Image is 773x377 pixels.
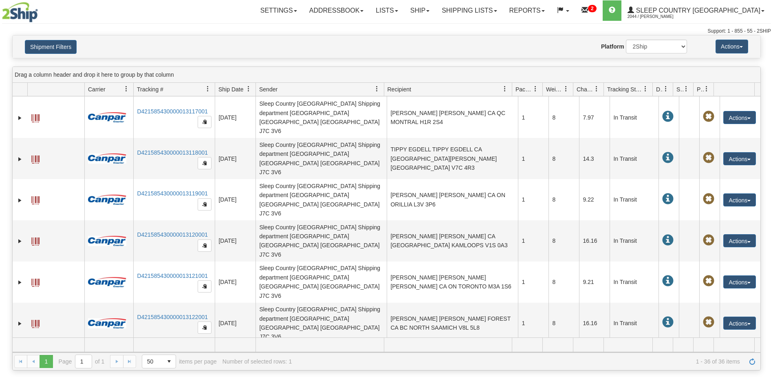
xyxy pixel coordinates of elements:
[198,116,211,128] button: Copy to clipboard
[255,262,387,303] td: Sleep Country [GEOGRAPHIC_DATA] Shipping department [GEOGRAPHIC_DATA] [GEOGRAPHIC_DATA] [GEOGRAPH...
[88,195,126,205] img: 14 - Canpar
[703,275,714,287] span: Pickup Not Assigned
[656,85,663,93] span: Delivery Status
[548,220,579,262] td: 8
[579,262,610,303] td: 9.21
[259,85,277,93] span: Sender
[703,317,714,328] span: Pickup Not Assigned
[548,97,579,138] td: 8
[75,355,92,368] input: Page 1
[503,0,551,21] a: Reports
[198,322,211,334] button: Copy to clipboard
[518,262,548,303] td: 1
[59,355,105,368] span: Page of 1
[255,179,387,220] td: Sleep Country [GEOGRAPHIC_DATA] Shipping department [GEOGRAPHIC_DATA] [GEOGRAPHIC_DATA] [GEOGRAPH...
[590,82,603,96] a: Charge filter column settings
[662,193,674,205] span: In Transit
[218,85,243,93] span: Ship Date
[31,193,40,206] a: Label
[387,220,518,262] td: [PERSON_NAME] [PERSON_NAME] CA [GEOGRAPHIC_DATA] KAMLOOPS V1S 0A3
[31,275,40,288] a: Label
[579,138,610,179] td: 14.3
[370,82,384,96] a: Sender filter column settings
[370,0,404,21] a: Lists
[215,220,255,262] td: [DATE]
[142,355,217,368] span: items per page
[723,317,756,330] button: Actions
[579,303,610,344] td: 16.16
[88,277,126,287] img: 14 - Canpar
[703,235,714,246] span: Pickup Not Assigned
[137,85,163,93] span: Tracking #
[387,179,518,220] td: [PERSON_NAME] [PERSON_NAME] CA ON ORILLIA L3V 3P6
[662,152,674,164] span: In Transit
[31,316,40,329] a: Label
[388,85,411,93] span: Recipient
[215,97,255,138] td: [DATE]
[607,85,643,93] span: Tracking Status
[198,198,211,211] button: Copy to clipboard
[198,280,211,293] button: Copy to clipboard
[518,220,548,262] td: 1
[387,262,518,303] td: [PERSON_NAME] [PERSON_NAME] [PERSON_NAME] CA ON TORONTO M3A 1S6
[634,7,760,14] span: Sleep Country [GEOGRAPHIC_DATA]
[518,303,548,344] td: 1
[559,82,573,96] a: Weight filter column settings
[215,138,255,179] td: [DATE]
[548,138,579,179] td: 8
[579,97,610,138] td: 7.97
[88,112,126,122] img: 14 - Canpar
[222,358,292,365] div: Number of selected rows: 1
[498,82,512,96] a: Recipient filter column settings
[255,220,387,262] td: Sleep Country [GEOGRAPHIC_DATA] Shipping department [GEOGRAPHIC_DATA] [GEOGRAPHIC_DATA] [GEOGRAPH...
[703,193,714,205] span: Pickup Not Assigned
[16,155,24,163] a: Expand
[387,97,518,138] td: [PERSON_NAME] [PERSON_NAME] CA QC MONTRAL H1R 2S4
[31,234,40,247] a: Label
[518,138,548,179] td: 1
[577,85,594,93] span: Charge
[88,318,126,328] img: 14 - Canpar
[746,355,759,368] a: Refresh
[601,42,624,51] label: Platform
[16,237,24,245] a: Expand
[610,262,658,303] td: In Transit
[515,85,533,93] span: Packages
[723,152,756,165] button: Actions
[659,82,673,96] a: Delivery Status filter column settings
[2,28,771,35] div: Support: 1 - 855 - 55 - 2SHIP
[254,0,303,21] a: Settings
[610,138,658,179] td: In Transit
[662,235,674,246] span: In Transit
[137,273,208,279] a: D421585430000013121001
[387,303,518,344] td: [PERSON_NAME] [PERSON_NAME] FOREST CA BC NORTH SAAMICH V8L 5L8
[242,82,255,96] a: Ship Date filter column settings
[588,5,597,12] sup: 2
[215,262,255,303] td: [DATE]
[163,355,176,368] span: select
[255,97,387,138] td: Sleep Country [GEOGRAPHIC_DATA] Shipping department [GEOGRAPHIC_DATA] [GEOGRAPHIC_DATA] [GEOGRAPH...
[703,152,714,164] span: Pickup Not Assigned
[548,179,579,220] td: 8
[16,278,24,286] a: Expand
[723,234,756,247] button: Actions
[198,240,211,252] button: Copy to clipboard
[621,0,771,21] a: Sleep Country [GEOGRAPHIC_DATA] 2044 / [PERSON_NAME]
[40,355,53,368] span: Page 1
[2,2,38,22] img: logo2044.jpg
[16,114,24,122] a: Expand
[662,275,674,287] span: In Transit
[137,314,208,320] a: D421585430000013122001
[436,0,503,21] a: Shipping lists
[137,231,208,238] a: D421585430000013120001
[16,196,24,204] a: Expand
[579,179,610,220] td: 9.22
[31,111,40,124] a: Label
[518,179,548,220] td: 1
[303,0,370,21] a: Addressbook
[723,111,756,124] button: Actions
[628,13,689,21] span: 2044 / [PERSON_NAME]
[610,179,658,220] td: In Transit
[255,138,387,179] td: Sleep Country [GEOGRAPHIC_DATA] Shipping department [GEOGRAPHIC_DATA] [GEOGRAPHIC_DATA] [GEOGRAPH...
[676,85,683,93] span: Shipment Issues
